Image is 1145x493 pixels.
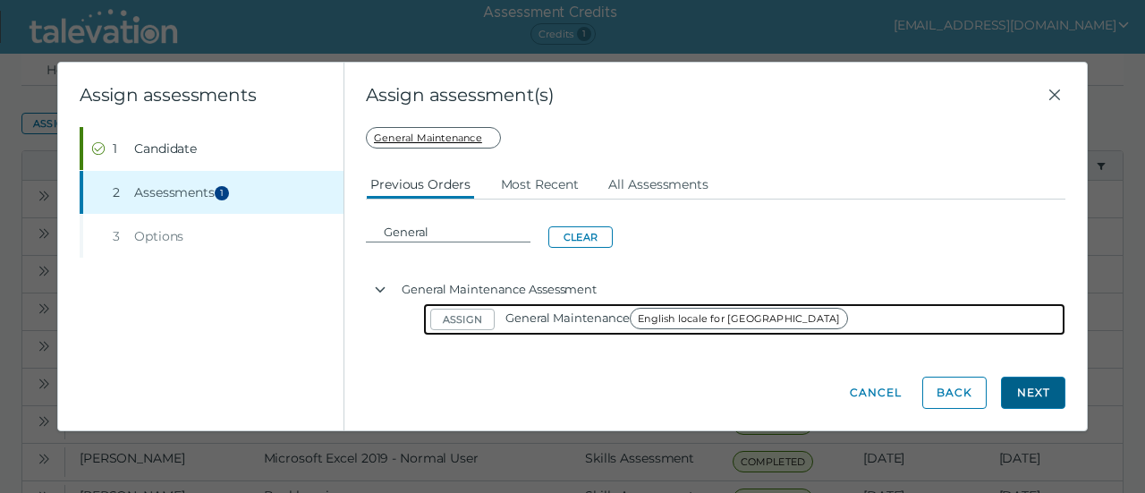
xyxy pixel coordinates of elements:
div: 2 [113,183,127,201]
input: Filter assessments [377,221,530,242]
clr-wizard-title: Assign assessments [80,84,256,106]
cds-icon: Completed [91,141,106,156]
span: Candidate [134,140,197,157]
button: All Assessments [604,167,713,200]
span: General Maintenance [505,310,853,325]
div: 1 [113,140,127,157]
button: Cancel [844,377,908,409]
button: Back [922,377,987,409]
span: Assign assessment(s) [366,84,1044,106]
button: Completed [83,127,343,170]
button: Next [1001,377,1065,409]
span: English locale for [GEOGRAPHIC_DATA] [630,308,848,329]
button: Clear [548,226,613,248]
div: General Maintenance Assessment [394,275,1065,303]
span: Assessments [134,183,234,201]
span: 1 [215,186,229,200]
span: General Maintenance [366,127,501,149]
button: 2Assessments1 [83,171,343,214]
button: Previous Orders [366,167,475,200]
button: Most Recent [496,167,583,200]
nav: Wizard steps [80,127,343,258]
button: Close [1044,84,1065,106]
button: Assign [430,309,495,330]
